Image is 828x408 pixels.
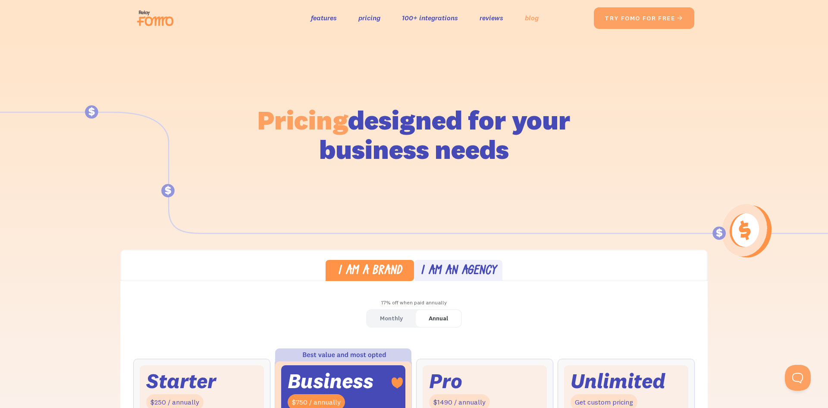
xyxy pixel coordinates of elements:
span: Pricing [257,103,348,136]
iframe: Toggle Customer Support [785,365,811,391]
div: Business [288,372,373,390]
div: Unlimited [571,372,665,390]
div: I am a brand [338,265,402,278]
a: 100+ integrations [402,12,458,24]
div: 17% off when paid annually [120,297,708,309]
div: Pro [429,372,462,390]
div: I am an agency [420,265,496,278]
a: pricing [358,12,380,24]
a: features [311,12,337,24]
div: Monthly [380,312,403,325]
div: Starter [146,372,216,390]
div: Annual [429,312,448,325]
a: try fomo for free [594,7,694,29]
h1: designed for your business needs [257,105,571,164]
a: blog [525,12,539,24]
a: reviews [480,12,503,24]
span:  [677,14,684,22]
